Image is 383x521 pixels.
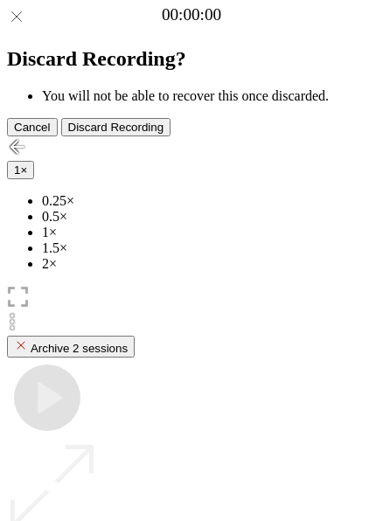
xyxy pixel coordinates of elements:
button: Archive 2 sessions [7,336,135,358]
button: Discard Recording [61,118,171,136]
li: 0.25× [42,193,376,209]
li: You will not be able to recover this once discarded. [42,88,376,104]
li: 1.5× [42,240,376,256]
div: Archive 2 sessions [14,338,128,355]
a: 00:00:00 [162,5,221,24]
li: 2× [42,256,376,272]
button: 1× [7,161,34,179]
span: 1 [14,163,20,177]
li: 1× [42,225,376,240]
li: 0.5× [42,209,376,225]
button: Cancel [7,118,58,136]
h2: Discard Recording? [7,47,376,71]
